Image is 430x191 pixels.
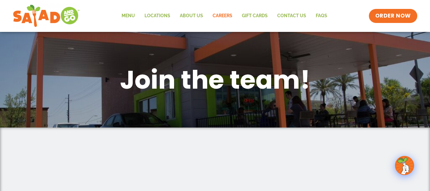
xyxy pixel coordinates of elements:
a: ORDER NOW [369,9,417,23]
a: About Us [175,9,208,23]
a: Careers [208,9,237,23]
a: Locations [140,9,175,23]
nav: Menu [117,9,332,23]
a: Contact Us [272,9,311,23]
h1: Join the team! [50,63,381,96]
a: Menu [117,9,140,23]
img: new-SAG-logo-768×292 [13,3,80,29]
img: wpChatIcon [396,157,413,174]
span: ORDER NOW [375,12,411,20]
a: GIFT CARDS [237,9,272,23]
a: FAQs [311,9,332,23]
